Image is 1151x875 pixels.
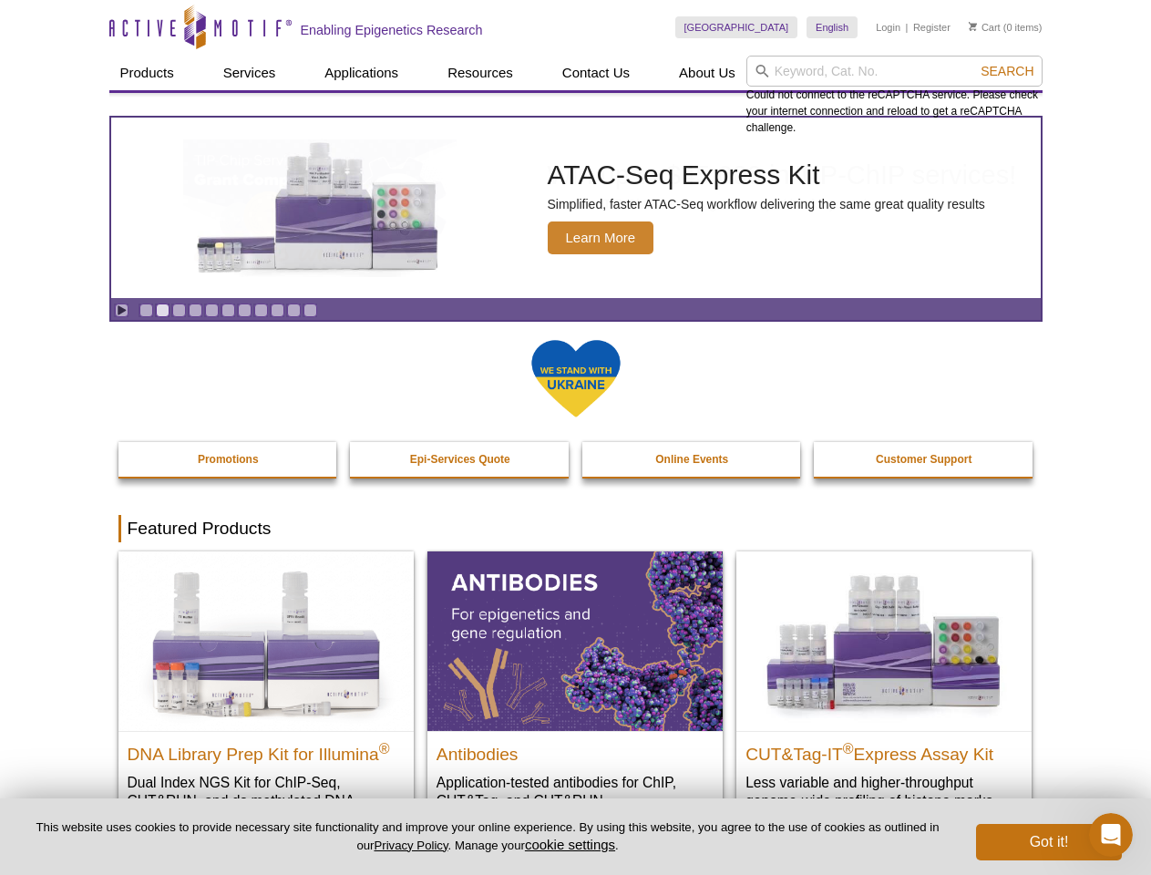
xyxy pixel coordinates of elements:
[212,56,287,90] a: Services
[975,63,1039,79] button: Search
[976,824,1122,860] button: Got it!
[172,304,186,317] a: Go to slide 3
[350,442,570,477] a: Epi-Services Quote
[410,453,510,466] strong: Epi-Services Quote
[313,56,409,90] a: Applications
[906,16,909,38] li: |
[1089,813,1133,857] iframe: Intercom live chat
[118,515,1033,542] h2: Featured Products
[668,56,746,90] a: About Us
[437,56,524,90] a: Resources
[969,22,977,31] img: Your Cart
[271,304,284,317] a: Go to slide 9
[111,118,1041,298] a: ATAC-Seq Express Kit ATAC-Seq Express Kit Simplified, faster ATAC-Seq workflow delivering the sam...
[876,21,900,34] a: Login
[548,221,654,254] span: Learn More
[582,442,803,477] a: Online Events
[675,16,798,38] a: [GEOGRAPHIC_DATA]
[876,453,971,466] strong: Customer Support
[109,56,185,90] a: Products
[437,773,714,810] p: Application-tested antibodies for ChIP, CUT&Tag, and CUT&RUN.
[745,773,1023,810] p: Less variable and higher-throughput genome-wide profiling of histone marks​.
[427,551,723,828] a: All Antibodies Antibodies Application-tested antibodies for ChIP, CUT&Tag, and CUT&RUN.
[111,118,1041,298] article: ATAC-Seq Express Kit
[807,16,858,38] a: English
[746,56,1043,87] input: Keyword, Cat. No.
[551,56,641,90] a: Contact Us
[427,551,723,730] img: All Antibodies
[379,740,390,756] sup: ®
[303,304,317,317] a: Go to slide 11
[29,819,946,854] p: This website uses cookies to provide necessary site functionality and improve your online experie...
[981,64,1033,78] span: Search
[374,839,447,852] a: Privacy Policy
[736,551,1032,828] a: CUT&Tag-IT® Express Assay Kit CUT&Tag-IT®Express Assay Kit Less variable and higher-throughput ge...
[170,139,470,277] img: ATAC-Seq Express Kit
[205,304,219,317] a: Go to slide 5
[969,16,1043,38] li: (0 items)
[437,736,714,764] h2: Antibodies
[969,21,1001,34] a: Cart
[301,22,483,38] h2: Enabling Epigenetics Research
[238,304,252,317] a: Go to slide 7
[118,442,339,477] a: Promotions
[913,21,951,34] a: Register
[525,837,615,852] button: cookie settings
[736,551,1032,730] img: CUT&Tag-IT® Express Assay Kit
[156,304,170,317] a: Go to slide 2
[115,304,128,317] a: Toggle autoplay
[814,442,1034,477] a: Customer Support
[655,453,728,466] strong: Online Events
[745,736,1023,764] h2: CUT&Tag-IT Express Assay Kit
[221,304,235,317] a: Go to slide 6
[198,453,259,466] strong: Promotions
[843,740,854,756] sup: ®
[548,196,985,212] p: Simplified, faster ATAC-Seq workflow delivering the same great quality results
[548,161,985,189] h2: ATAC-Seq Express Kit
[128,736,405,764] h2: DNA Library Prep Kit for Illumina
[118,551,414,730] img: DNA Library Prep Kit for Illumina
[530,338,622,419] img: We Stand With Ukraine
[254,304,268,317] a: Go to slide 8
[139,304,153,317] a: Go to slide 1
[746,56,1043,136] div: Could not connect to the reCAPTCHA service. Please check your internet connection and reload to g...
[189,304,202,317] a: Go to slide 4
[118,551,414,846] a: DNA Library Prep Kit for Illumina DNA Library Prep Kit for Illumina® Dual Index NGS Kit for ChIP-...
[287,304,301,317] a: Go to slide 10
[128,773,405,829] p: Dual Index NGS Kit for ChIP-Seq, CUT&RUN, and ds methylated DNA assays.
